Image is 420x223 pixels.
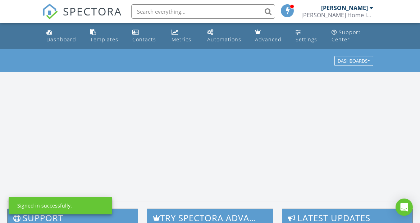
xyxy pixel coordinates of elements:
[17,202,72,209] div: Signed in successfully.
[172,36,191,43] div: Metrics
[169,26,198,46] a: Metrics
[131,4,275,19] input: Search everything...
[44,26,82,46] a: Dashboard
[129,26,163,46] a: Contacts
[255,36,282,43] div: Advanced
[296,36,317,43] div: Settings
[42,4,58,19] img: The Best Home Inspection Software - Spectora
[301,12,373,19] div: Loden Home Inspections, LLC
[90,36,118,43] div: Templates
[132,36,156,43] div: Contacts
[87,26,124,46] a: Templates
[46,36,76,43] div: Dashboard
[321,4,368,12] div: [PERSON_NAME]
[207,36,241,43] div: Automations
[338,59,370,64] div: Dashboards
[329,26,377,46] a: Support Center
[293,26,323,46] a: Settings
[334,56,373,66] button: Dashboards
[332,29,361,43] div: Support Center
[252,26,287,46] a: Advanced
[63,4,122,19] span: SPECTORA
[204,26,246,46] a: Automations (Basic)
[42,10,122,25] a: SPECTORA
[396,199,413,216] div: Open Intercom Messenger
